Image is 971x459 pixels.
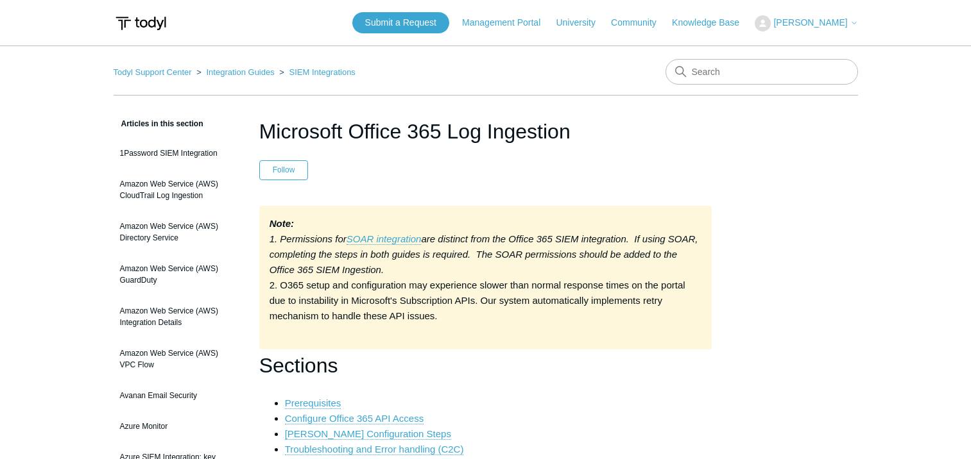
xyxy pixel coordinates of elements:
[611,16,669,29] a: Community
[259,160,309,179] button: Follow Article
[285,413,424,424] a: Configure Office 365 API Access
[285,444,464,455] a: Troubleshooting and Error handling (C2C)
[259,349,712,382] h1: Sections
[114,299,240,335] a: Amazon Web Service (AWS) Integration Details
[277,67,356,77] li: SIEM Integrations
[289,67,356,77] a: SIEM Integrations
[347,233,422,245] a: SOAR integration
[270,218,294,229] strong: Note:
[114,383,240,408] a: Avanan Email Security
[270,233,698,275] em: are distinct from the Office 365 SIEM integration. If using SOAR, completing the steps in both gu...
[114,172,240,208] a: Amazon Web Service (AWS) CloudTrail Log Ingestion
[114,141,240,165] a: 1Password SIEM Integration
[285,428,451,440] a: [PERSON_NAME] Configuration Steps
[773,17,847,28] span: [PERSON_NAME]
[259,206,712,349] div: 2. O365 setup and configuration may experience slower than normal response times on the portal du...
[114,341,240,377] a: Amazon Web Service (AWS) VPC Flow
[114,67,194,77] li: Todyl Support Center
[755,15,857,31] button: [PERSON_NAME]
[114,214,240,250] a: Amazon Web Service (AWS) Directory Service
[194,67,277,77] li: Integration Guides
[347,233,422,244] em: SOAR integration
[259,116,712,147] h1: Microsoft Office 365 Log Ingestion
[114,414,240,438] a: Azure Monitor
[114,256,240,292] a: Amazon Web Service (AWS) GuardDuty
[114,12,168,35] img: Todyl Support Center Help Center home page
[666,59,858,85] input: Search
[114,119,203,128] span: Articles in this section
[352,12,449,33] a: Submit a Request
[556,16,608,29] a: University
[672,16,752,29] a: Knowledge Base
[270,233,347,244] em: 1. Permissions for
[462,16,553,29] a: Management Portal
[285,397,341,409] a: Prerequisites
[114,67,192,77] a: Todyl Support Center
[206,67,274,77] a: Integration Guides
